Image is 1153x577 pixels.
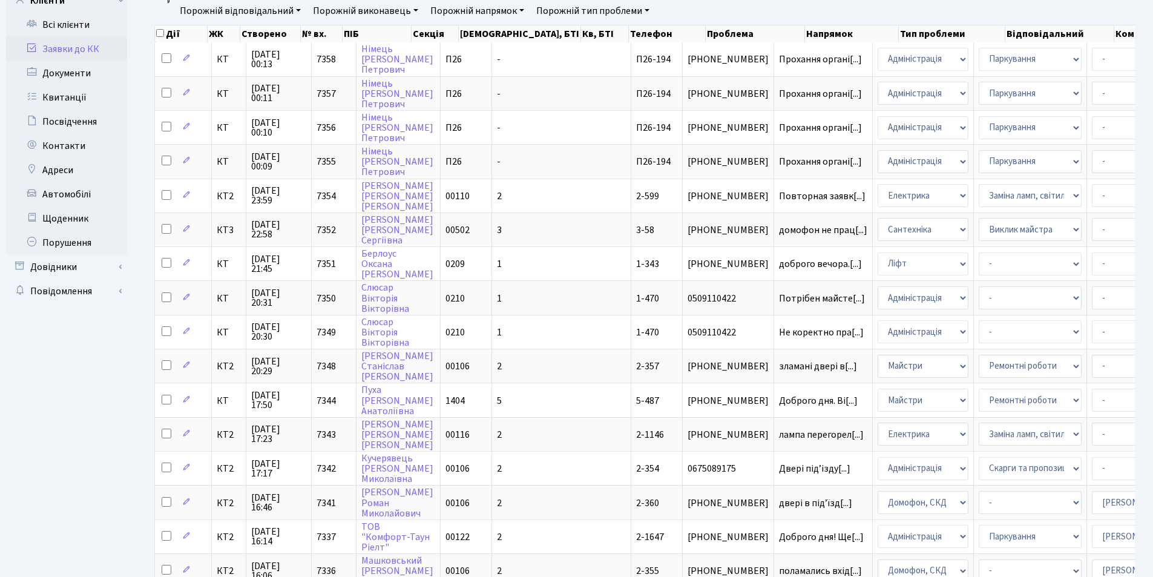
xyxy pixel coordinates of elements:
[497,257,502,271] span: 1
[6,279,127,303] a: Повідомлення
[445,190,470,203] span: 00110
[217,328,241,337] span: КТ
[779,53,862,66] span: Прохання органі[...]
[445,496,470,510] span: 00106
[217,430,241,440] span: КТ2
[445,428,470,441] span: 00116
[636,428,664,441] span: 2-1146
[361,145,433,179] a: Німець[PERSON_NAME]Петрович
[497,121,501,134] span: -
[317,223,336,237] span: 7352
[317,121,336,134] span: 7356
[688,532,769,542] span: [PHONE_NUMBER]
[361,247,433,281] a: БерлоусОксана[PERSON_NAME]
[497,360,502,373] span: 2
[251,288,306,308] span: [DATE] 20:31
[317,292,336,305] span: 7350
[317,428,336,441] span: 7343
[779,155,862,168] span: Прохання органі[...]
[497,530,502,544] span: 2
[217,225,241,235] span: КТ3
[497,326,502,339] span: 1
[361,77,433,111] a: Німець[PERSON_NAME]Петрович
[425,1,529,21] a: Порожній напрямок
[688,498,769,508] span: [PHONE_NUMBER]
[217,157,241,167] span: КТ
[497,155,501,168] span: -
[1005,25,1114,42] th: Відповідальний
[445,53,462,66] span: П26
[779,121,862,134] span: Прохання органі[...]
[497,190,502,203] span: 2
[445,292,465,305] span: 0210
[361,315,409,349] a: СлюсарВікторіяВікторівна
[361,282,409,315] a: СлюсарВікторіяВікторівна
[779,496,852,510] span: двері в підʼїзд[...]
[459,25,581,42] th: [DEMOGRAPHIC_DATA], БТІ
[217,259,241,269] span: КТ
[301,25,343,42] th: № вх.
[779,462,850,475] span: Двері підʼізду[...]
[6,206,127,231] a: Щоденник
[688,157,769,167] span: [PHONE_NUMBER]
[636,326,659,339] span: 1-470
[175,1,306,21] a: Порожній відповідальний
[636,257,659,271] span: 1-343
[779,326,864,339] span: Не коректно пра[...]
[251,84,306,103] span: [DATE] 00:11
[217,54,241,64] span: КТ
[251,322,306,341] span: [DATE] 20:30
[636,530,664,544] span: 2-1647
[445,530,470,544] span: 00122
[361,452,433,486] a: Кучерявець[PERSON_NAME]Миколаївна
[6,37,127,61] a: Заявки до КК
[497,53,501,66] span: -
[251,152,306,171] span: [DATE] 00:09
[636,394,659,407] span: 5-487
[688,328,769,337] span: 0509110422
[497,223,502,237] span: 3
[629,25,706,42] th: Телефон
[343,25,411,42] th: ПІБ
[217,191,241,201] span: КТ2
[688,89,769,99] span: [PHONE_NUMBER]
[779,87,862,101] span: Прохання органі[...]
[251,50,306,69] span: [DATE] 00:13
[251,459,306,478] span: [DATE] 17:17
[361,418,433,452] a: [PERSON_NAME][PERSON_NAME][PERSON_NAME]
[636,121,671,134] span: П26-194
[6,134,127,158] a: Контакти
[445,223,470,237] span: 00502
[6,61,127,85] a: Документи
[779,360,857,373] span: зламані двері в[...]
[251,424,306,444] span: [DATE] 17:23
[445,155,462,168] span: П26
[208,25,240,42] th: ЖК
[636,496,659,510] span: 2-360
[361,179,433,213] a: [PERSON_NAME][PERSON_NAME][PERSON_NAME]
[251,527,306,546] span: [DATE] 16:14
[317,190,336,203] span: 7354
[445,257,465,271] span: 0209
[497,462,502,475] span: 2
[317,87,336,101] span: 7357
[240,25,301,42] th: Створено
[688,566,769,576] span: [PHONE_NUMBER]
[445,326,465,339] span: 0210
[636,223,654,237] span: 3-58
[445,121,462,134] span: П26
[688,225,769,235] span: [PHONE_NUMBER]
[251,493,306,512] span: [DATE] 16:46
[805,25,899,42] th: Напрямок
[361,486,433,520] a: [PERSON_NAME]РоманМиколайович
[317,53,336,66] span: 7358
[361,213,433,247] a: [PERSON_NAME][PERSON_NAME]Сергіївна
[217,532,241,542] span: КТ2
[251,118,306,137] span: [DATE] 00:10
[6,158,127,182] a: Адреси
[779,292,865,305] span: Потрібен майсте[...]
[6,231,127,255] a: Порушення
[217,498,241,508] span: КТ2
[636,462,659,475] span: 2-354
[155,25,208,42] th: Дії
